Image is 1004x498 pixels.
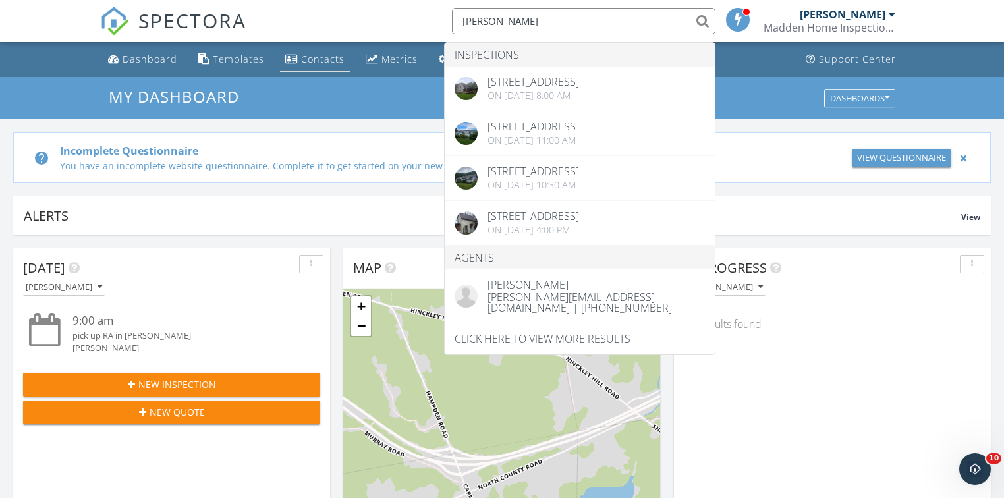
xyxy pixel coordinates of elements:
[684,259,767,277] span: In Progress
[23,373,320,397] button: New Inspection
[138,377,216,391] span: New Inspection
[445,246,715,269] li: Agents
[351,316,371,336] a: Zoom out
[819,53,896,65] div: Support Center
[381,53,418,65] div: Metrics
[961,211,980,223] span: View
[455,167,478,190] img: data
[857,152,946,165] div: View Questionnaire
[488,121,579,132] div: [STREET_ADDRESS]
[488,180,579,190] div: On [DATE] 10:30 am
[100,18,246,45] a: SPECTORA
[684,279,766,296] button: [PERSON_NAME]
[674,306,991,342] div: No results found
[23,401,320,424] button: New Quote
[353,259,381,277] span: Map
[824,89,895,107] button: Dashboards
[686,283,763,292] div: [PERSON_NAME]
[445,43,715,67] li: Inspections
[852,149,951,167] a: View Questionnaire
[488,290,705,313] div: [PERSON_NAME][EMAIL_ADDRESS][DOMAIN_NAME] | [PHONE_NUMBER]
[445,201,715,245] a: [STREET_ADDRESS] On [DATE] 4:00 pm
[109,86,239,107] span: My Dashboard
[455,77,478,100] img: a7b733b032d561b6dd4a66f2081a1f8a.jpeg
[455,122,478,145] img: data
[23,259,65,277] span: [DATE]
[213,53,264,65] div: Templates
[72,342,295,354] div: [PERSON_NAME]
[830,94,889,103] div: Dashboards
[455,285,478,308] img: default-user-f0147aede5fd5fa78ca7ade42f37bd4542148d508eef1c3d3ea960f66861d68b.jpg
[123,53,177,65] div: Dashboard
[150,405,205,419] span: New Quote
[72,329,295,342] div: pick up RA in [PERSON_NAME]
[488,135,579,146] div: On [DATE] 11:00 am
[445,67,715,111] a: [STREET_ADDRESS] On [DATE] 8:00 am
[959,453,991,485] iframe: Intercom live chat
[488,90,579,101] div: On [DATE] 8:00 am
[60,159,818,173] div: You have an incomplete website questionnaire. Complete it to get started on your new website!
[301,53,345,65] div: Contacts
[986,453,1001,464] span: 10
[360,47,423,72] a: Metrics
[433,47,522,72] a: Automations (Basic)
[445,323,715,354] a: Click here to view more results
[60,143,818,159] div: Incomplete Questionnaire
[193,47,269,72] a: Templates
[280,47,350,72] a: Contacts
[488,225,579,235] div: On [DATE] 4:00 pm
[24,207,961,225] div: Alerts
[445,111,715,155] a: [STREET_ADDRESS] On [DATE] 11:00 am
[138,7,246,34] span: SPECTORA
[800,8,885,21] div: [PERSON_NAME]
[23,279,105,296] button: [PERSON_NAME]
[26,283,102,292] div: [PERSON_NAME]
[488,76,579,87] div: [STREET_ADDRESS]
[764,21,895,34] div: Madden Home Inspections
[72,313,295,329] div: 9:00 am
[445,269,715,323] a: [PERSON_NAME] [PERSON_NAME][EMAIL_ADDRESS][DOMAIN_NAME] | [PHONE_NUMBER]
[445,156,715,200] a: [STREET_ADDRESS] On [DATE] 10:30 am
[452,8,715,34] input: Search everything...
[100,7,129,36] img: The Best Home Inspection Software - Spectora
[488,166,579,177] div: [STREET_ADDRESS]
[34,150,49,166] i: help
[800,47,901,72] a: Support Center
[455,211,478,235] img: data
[488,279,705,290] div: [PERSON_NAME]
[103,47,182,72] a: Dashboard
[488,211,579,221] div: [STREET_ADDRESS]
[351,296,371,316] a: Zoom in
